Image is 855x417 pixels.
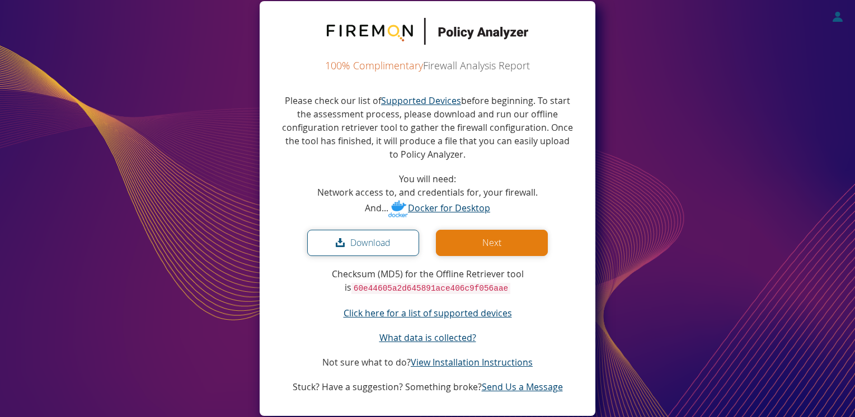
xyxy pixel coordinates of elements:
a: Send Us a Message [482,381,563,393]
a: Supported Devices [381,94,461,107]
img: Docker [388,199,408,219]
p: You will need: Network access to, and credentials for, your firewall. And... [317,172,538,219]
a: What data is collected? [379,331,476,344]
img: FireMon [327,18,528,45]
a: Click here for a list of supported devices [344,307,512,319]
p: Stuck? Have a suggestion? Something broke? [293,380,563,394]
h2: Firewall Analysis Report [282,60,573,72]
button: Download [307,230,419,256]
button: Next [436,230,548,256]
p: Not sure what to do? [322,356,533,369]
code: 60e44605a2d645891ace406c9f056aae [351,283,510,294]
a: View Installation Instructions [411,356,533,368]
span: 100% Complimentary [325,59,423,72]
a: Docker for Desktop [388,202,490,214]
p: Please check our list of before beginning. To start the assessment process, please download and r... [282,94,573,161]
p: Checksum (MD5) for the Offline Retriever tool is [282,267,573,295]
